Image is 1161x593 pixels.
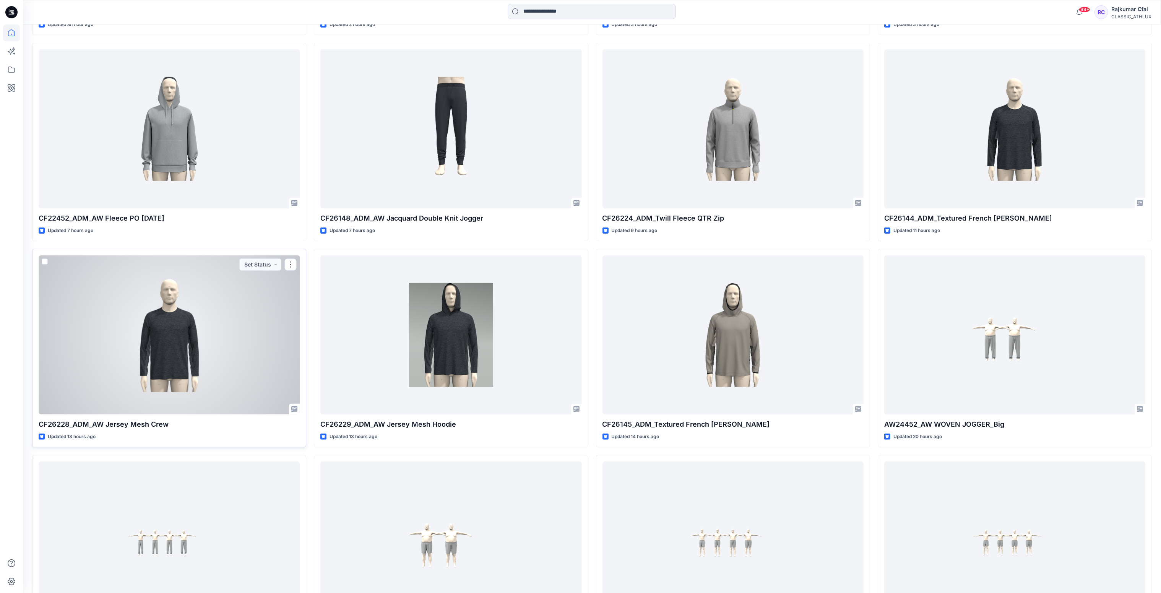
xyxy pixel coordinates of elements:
[884,419,1145,430] p: AW24452_AW WOVEN JOGGER_Big
[893,21,939,29] p: Updated 3 hours ago
[602,419,864,430] p: CF26145_ADM_Textured French [PERSON_NAME]
[884,49,1145,209] a: CF26144_ADM_Textured French Terry Crew
[330,227,375,235] p: Updated 7 hours ago
[48,21,93,29] p: Updated an hour ago
[602,213,864,224] p: CF26224_ADM_Twill Fleece QTR Zip
[48,227,93,235] p: Updated 7 hours ago
[320,49,581,209] a: CF26148_ADM_AW Jacquard Double Knit Jogger
[893,433,942,441] p: Updated 20 hours ago
[1111,14,1151,19] div: CLASSIC_ATHLUX
[1079,6,1090,13] span: 99+
[330,433,377,441] p: Updated 13 hours ago
[39,213,300,224] p: CF22452_ADM_AW Fleece PO [DATE]
[612,21,658,29] p: Updated 3 hours ago
[612,433,659,441] p: Updated 14 hours ago
[612,227,658,235] p: Updated 9 hours ago
[893,227,940,235] p: Updated 11 hours ago
[1094,5,1108,19] div: RC
[320,213,581,224] p: CF26148_ADM_AW Jacquard Double Knit Jogger
[39,49,300,209] a: CF22452_ADM_AW Fleece PO 03SEP25
[884,213,1145,224] p: CF26144_ADM_Textured French [PERSON_NAME]
[330,21,375,29] p: Updated 2 hours ago
[39,255,300,415] a: CF26228_ADM_AW Jersey Mesh Crew
[320,419,581,430] p: CF26229_ADM_AW Jersey Mesh Hoodie
[320,255,581,415] a: CF26229_ADM_AW Jersey Mesh Hoodie
[602,49,864,209] a: CF26224_ADM_Twill Fleece QTR Zip
[602,255,864,415] a: CF26145_ADM_Textured French Terry PO Hoodie
[884,255,1145,415] a: AW24452_AW WOVEN JOGGER_Big
[39,419,300,430] p: CF26228_ADM_AW Jersey Mesh Crew
[1111,5,1151,14] div: Rajkumar Cfai
[48,433,96,441] p: Updated 13 hours ago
